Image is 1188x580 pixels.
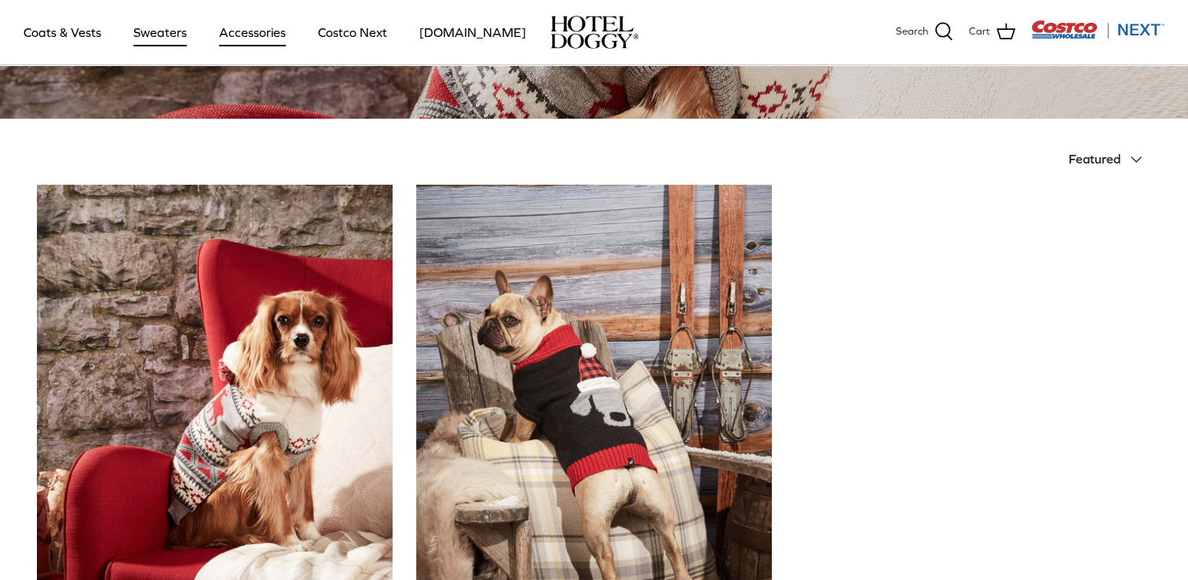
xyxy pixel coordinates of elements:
[304,6,401,59] a: Costco Next
[1031,20,1164,39] img: Costco Next
[1069,142,1152,177] button: Featured
[205,6,300,59] a: Accessories
[405,6,540,59] a: [DOMAIN_NAME]
[9,6,115,59] a: Coats & Vests
[969,22,1015,42] a: Cart
[550,16,638,49] a: hoteldoggy.com hoteldoggycom
[896,24,928,40] span: Search
[1069,152,1120,166] span: Featured
[1031,30,1164,42] a: Visit Costco Next
[969,24,990,40] span: Cart
[119,6,201,59] a: Sweaters
[896,22,953,42] a: Search
[550,16,638,49] img: hoteldoggycom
